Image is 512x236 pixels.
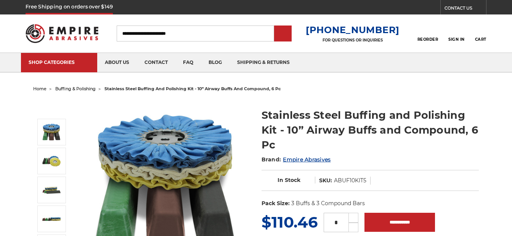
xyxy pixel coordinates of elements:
[306,38,400,43] p: FOR QUESTIONS OR INQUIRIES
[262,108,479,152] h1: Stainless Steel Buffing and Polishing Kit - 10” Airway Buffs and Compound, 6 Pc
[42,209,61,228] img: Stainless Steel Buffing and Polishing Kit - 10” Airway Buffs and Compound, 6 Pc
[33,86,47,91] a: home
[448,37,465,42] span: Sign In
[278,177,300,183] span: In Stock
[475,25,486,42] a: Cart
[230,53,297,72] a: shipping & returns
[104,86,281,91] span: stainless steel buffing and polishing kit - 10” airway buffs and compound, 6 pc
[319,177,332,185] dt: SKU:
[29,59,90,65] div: SHOP CATEGORIES
[97,53,137,72] a: about us
[283,156,331,163] a: Empire Abrasives
[475,37,486,42] span: Cart
[175,53,201,72] a: faq
[201,53,230,72] a: blog
[262,156,281,163] span: Brand:
[445,4,486,14] a: CONTACT US
[262,199,290,207] dt: Pack Size:
[262,213,318,231] span: $110.46
[42,180,61,199] img: Stainless Steel Buffing and Polishing Kit - 10” Airway Buffs and Compound, 6 Pc
[42,151,61,171] img: Stainless Steel 10 inch airway buff and polishing compound kit
[417,25,438,41] a: Reorder
[42,123,61,142] img: 10 inch airway buff and polishing compound kit for stainless steel
[417,37,438,42] span: Reorder
[334,177,366,185] dd: ABUF10KIT5
[291,199,365,207] dd: 3 Buffs & 3 Compound Bars
[55,86,96,91] a: buffing & polishing
[21,53,97,72] a: SHOP CATEGORIES
[306,24,400,35] a: [PHONE_NUMBER]
[137,53,175,72] a: contact
[26,19,98,48] img: Empire Abrasives
[275,26,291,41] input: Submit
